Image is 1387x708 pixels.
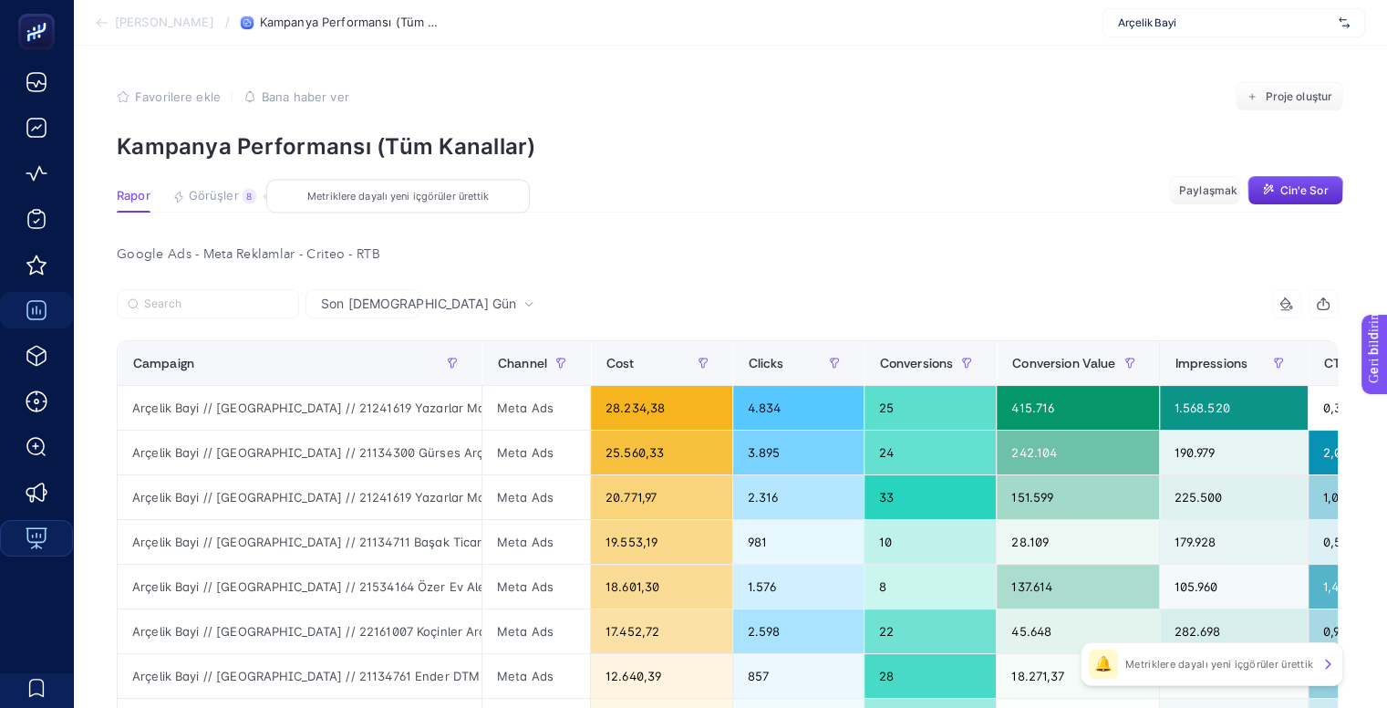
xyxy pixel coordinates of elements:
[1179,183,1237,197] font: Paylaşmak
[864,386,997,430] div: 25
[118,386,481,430] div: Arçelik Bayi // [GEOGRAPHIC_DATA] // 21241619 Yazarlar Mobilya Arçelik - ÇYK // [GEOGRAPHIC_DATA]...
[321,296,516,311] font: Son [DEMOGRAPHIC_DATA] Gün
[307,190,489,203] font: Metriklere dayalı yeni içgörüler ürettik
[482,654,590,698] div: Meta Ads
[482,431,590,474] div: Meta Ads
[1160,609,1308,653] div: 282.698
[246,191,252,202] font: 8
[864,565,997,609] div: 8
[1160,565,1308,609] div: 105.960
[879,356,953,370] span: Conversions
[864,520,997,564] div: 10
[864,431,997,474] div: 24
[118,520,481,564] div: Arçelik Bayi // [GEOGRAPHIC_DATA] // 21134711 Başak Ticaret Arçelik - [GEOGRAPHIC_DATA] - ID // [...
[606,356,634,370] span: Cost
[260,15,478,29] font: Kampanya Performansı (Tüm Kanallar)
[117,248,380,261] font: Google Ads - Meta Reklamlar - Criteo - RTB
[997,609,1158,653] div: 45.648
[1094,657,1113,672] font: 🔔
[591,431,732,474] div: 25.560,33
[135,89,221,104] font: Favorilere ekle
[997,565,1158,609] div: 137.614
[1011,356,1114,370] span: Conversion Value
[117,133,535,160] font: Kampanya Performansı (Tüm Kanallar)
[591,475,732,519] div: 20.771,97
[1118,16,1176,29] font: Arçelik Bayi
[864,654,997,698] div: 28
[144,297,288,311] input: Search
[482,565,590,609] div: Meta Ads
[748,356,783,370] span: Clicks
[1160,475,1308,519] div: 225.500
[591,520,732,564] div: 19.553,19
[997,654,1158,698] div: 18.271,37
[733,654,864,698] div: 857
[591,386,732,430] div: 28.234,38
[1175,356,1247,370] span: Impressions
[117,188,150,203] font: Rapor
[591,654,732,698] div: 12.640,39
[225,15,230,29] font: /
[118,475,481,519] div: Arçelik Bayi // [GEOGRAPHIC_DATA] // 21241619 Yazarlar Mobilya Arçelik - ÇYK // [GEOGRAPHIC_DATA]...
[115,15,214,29] font: [PERSON_NAME]
[482,386,590,430] div: Meta Ads
[118,565,481,609] div: Arçelik Bayi // [GEOGRAPHIC_DATA] // 21534164 Özer Ev Aletleri Arçelik - [GEOGRAPHIC_DATA] - ID /...
[11,5,84,19] font: Geri bildirim
[497,356,546,370] span: Channel
[1247,176,1343,205] button: Cin'e Sor
[1160,431,1308,474] div: 190.979
[482,475,590,519] div: Meta Ads
[262,89,349,104] font: Bana haber ver
[1323,356,1347,370] span: CTR
[733,475,864,519] div: 2.316
[733,565,864,609] div: 1.576
[997,386,1158,430] div: 415.716
[118,609,481,653] div: Arçelik Bayi // [GEOGRAPHIC_DATA] // 22161007 Koçinler Arçelik - ÇYK // [GEOGRAPHIC_DATA] Bölgesi...
[1160,386,1308,430] div: 1.568.520
[864,609,997,653] div: 22
[733,520,864,564] div: 981
[733,386,864,430] div: 4.834
[118,654,481,698] div: Arçelik Bayi // [GEOGRAPHIC_DATA] // 21134761 Ender DTM Arçelik - [GEOGRAPHIC_DATA] - ID // [GEOG...
[482,609,590,653] div: Meta Ads
[591,565,732,609] div: 18.601,30
[733,609,864,653] div: 2.598
[591,609,732,653] div: 17.452,72
[132,356,193,370] span: Campaign
[1125,658,1313,671] font: Metriklere dayalı yeni içgörüler ürettik
[1279,183,1328,197] font: Cin'e Sor
[189,188,239,203] font: Görüşler
[1169,176,1240,205] button: Paylaşmak
[733,431,864,474] div: 3.895
[243,89,349,104] button: Bana haber ver
[1236,82,1343,111] button: Proje oluştur
[117,89,221,104] button: Favorilere ekle
[1339,14,1350,32] img: svg%3e
[118,431,481,474] div: Arçelik Bayi // [GEOGRAPHIC_DATA] // 21134300 Gürses Arçelik - [GEOGRAPHIC_DATA] - ID - 2 - Video...
[1265,89,1332,103] font: Proje oluştur
[864,475,997,519] div: 33
[482,520,590,564] div: Meta Ads
[997,431,1158,474] div: 242.104
[1160,520,1308,564] div: 179.928
[997,520,1158,564] div: 28.109
[997,475,1158,519] div: 151.599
